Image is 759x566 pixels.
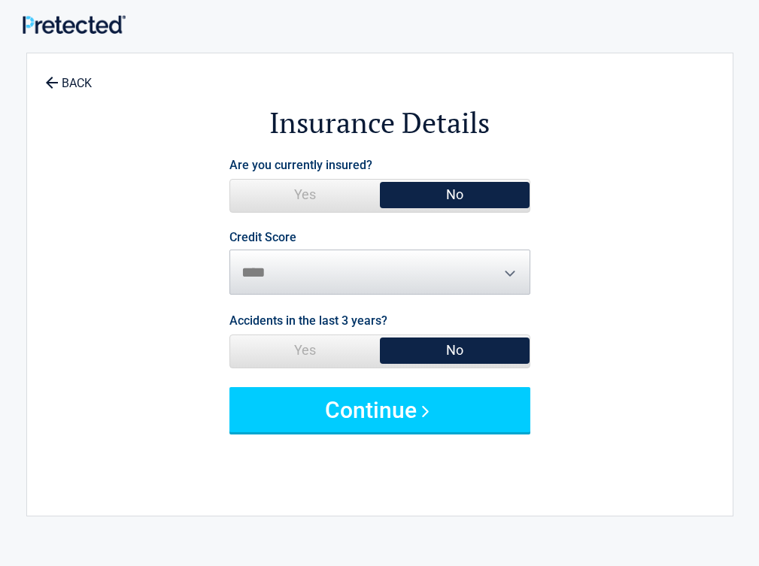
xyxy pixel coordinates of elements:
h2: Insurance Details [110,104,650,142]
label: Credit Score [229,232,296,244]
a: BACK [42,63,95,89]
span: No [380,335,530,365]
label: Accidents in the last 3 years? [229,310,387,331]
img: Main Logo [23,15,126,34]
button: Continue [229,387,530,432]
label: Are you currently insured? [229,155,372,175]
span: Yes [230,335,380,365]
span: No [380,180,530,210]
span: Yes [230,180,380,210]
